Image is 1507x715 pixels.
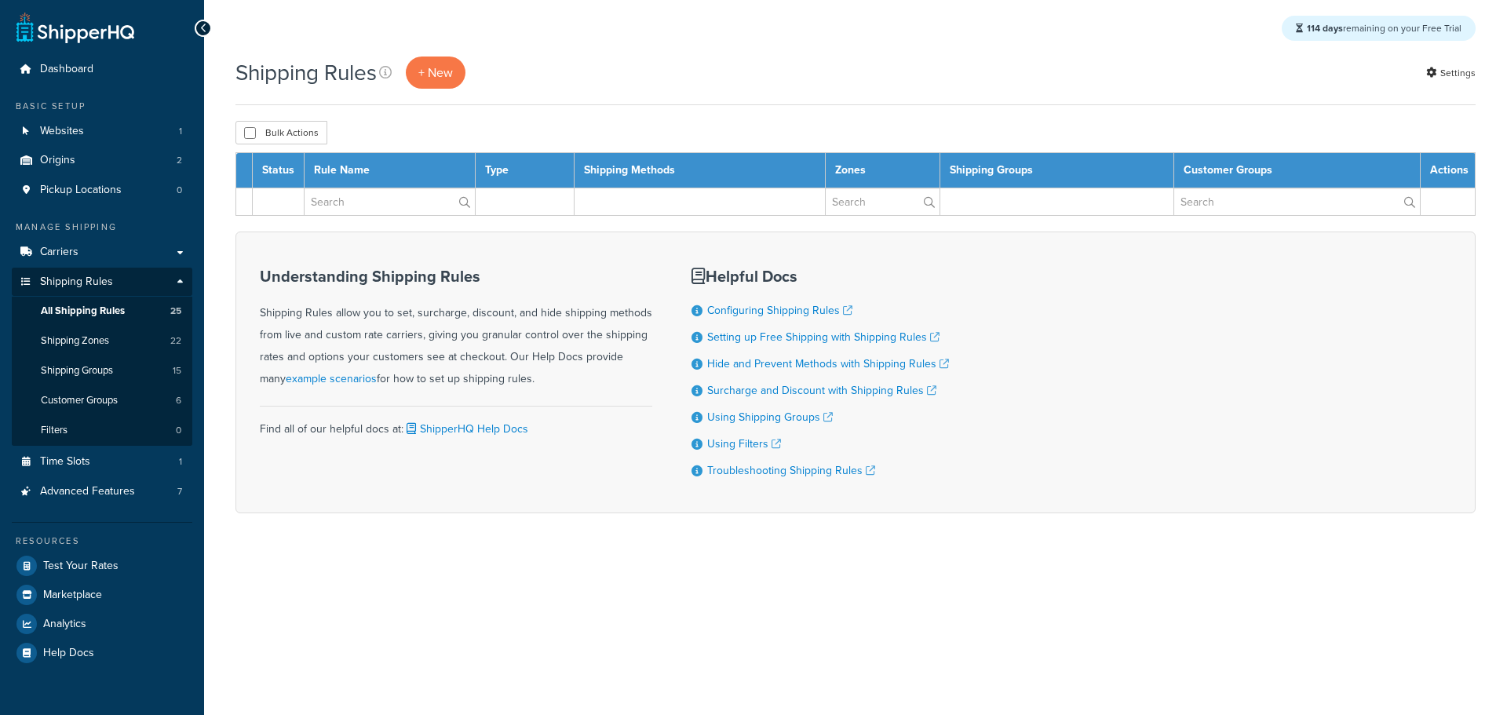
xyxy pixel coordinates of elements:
span: 1 [179,125,182,138]
span: Help Docs [43,647,94,660]
span: Test Your Rates [43,560,119,573]
a: Settings [1426,62,1476,84]
a: Using Filters [707,436,781,452]
a: Carriers [12,238,192,267]
div: Manage Shipping [12,221,192,234]
li: Time Slots [12,447,192,476]
div: Resources [12,534,192,548]
span: Filters [41,424,68,437]
span: All Shipping Rules [41,305,125,318]
a: Advanced Features 7 [12,477,192,506]
h3: Understanding Shipping Rules [260,268,652,285]
span: Shipping Groups [41,364,113,378]
a: Hide and Prevent Methods with Shipping Rules [707,356,949,372]
a: Marketplace [12,581,192,609]
a: Filters 0 [12,416,192,445]
a: ShipperHQ Home [16,12,134,43]
span: 25 [170,305,181,318]
a: Time Slots 1 [12,447,192,476]
h1: Shipping Rules [235,57,377,88]
a: Pickup Locations 0 [12,176,192,205]
span: Customer Groups [41,394,118,407]
a: Help Docs [12,639,192,667]
span: Marketplace [43,589,102,602]
a: Using Shipping Groups [707,409,833,425]
a: Surcharge and Discount with Shipping Rules [707,382,936,399]
span: 2 [177,154,182,167]
a: ShipperHQ Help Docs [403,421,528,437]
span: 15 [173,364,181,378]
th: Type [476,153,574,188]
span: 6 [176,394,181,407]
button: Bulk Actions [235,121,327,144]
a: Origins 2 [12,146,192,175]
a: Customer Groups 6 [12,386,192,415]
a: Websites 1 [12,117,192,146]
span: Pickup Locations [40,184,122,197]
input: Search [305,188,475,215]
span: Dashboard [40,63,93,76]
th: Shipping Methods [574,153,826,188]
strong: 114 days [1307,21,1343,35]
span: 22 [170,334,181,348]
li: Advanced Features [12,477,192,506]
input: Search [1174,188,1420,215]
a: Setting up Free Shipping with Shipping Rules [707,329,940,345]
li: Websites [12,117,192,146]
span: Advanced Features [40,485,135,498]
span: Shipping Zones [41,334,109,348]
span: 0 [176,424,181,437]
div: Shipping Rules allow you to set, surcharge, discount, and hide shipping methods from live and cus... [260,268,652,390]
a: + New [406,57,465,89]
li: Customer Groups [12,386,192,415]
th: Zones [826,153,940,188]
span: + New [418,64,453,82]
li: Shipping Zones [12,326,192,356]
a: Dashboard [12,55,192,84]
a: Shipping Groups 15 [12,356,192,385]
li: All Shipping Rules [12,297,192,326]
a: Test Your Rates [12,552,192,580]
a: Shipping Zones 22 [12,326,192,356]
span: Carriers [40,246,78,259]
li: Pickup Locations [12,176,192,205]
li: Shipping Rules [12,268,192,447]
th: Rule Name [305,153,476,188]
li: Origins [12,146,192,175]
input: Search [826,188,940,215]
li: Shipping Groups [12,356,192,385]
div: remaining on your Free Trial [1282,16,1476,41]
div: Basic Setup [12,100,192,113]
a: Shipping Rules [12,268,192,297]
a: Troubleshooting Shipping Rules [707,462,875,479]
span: Time Slots [40,455,90,469]
span: Analytics [43,618,86,631]
th: Customer Groups [1173,153,1420,188]
th: Actions [1421,153,1476,188]
span: Shipping Rules [40,275,113,289]
a: example scenarios [286,370,377,387]
th: Status [253,153,305,188]
th: Shipping Groups [940,153,1173,188]
a: Configuring Shipping Rules [707,302,852,319]
span: 1 [179,455,182,469]
div: Find all of our helpful docs at: [260,406,652,440]
span: Origins [40,154,75,167]
a: All Shipping Rules 25 [12,297,192,326]
h3: Helpful Docs [691,268,949,285]
a: Analytics [12,610,192,638]
span: Websites [40,125,84,138]
span: 0 [177,184,182,197]
span: 7 [177,485,182,498]
li: Filters [12,416,192,445]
